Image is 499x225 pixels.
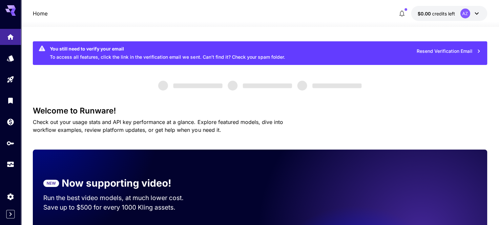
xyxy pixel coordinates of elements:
[411,6,487,21] button: $0.00AZ
[413,45,485,58] button: Resend Verification Email
[7,160,14,169] div: Usage
[43,203,196,212] p: Save up to $500 for every 1000 Kling assets.
[33,106,487,115] h3: Welcome to Runware!
[50,45,285,52] div: You still need to verify your email
[7,139,14,147] div: API Keys
[33,10,48,17] nav: breadcrumb
[432,11,455,16] span: credits left
[50,43,285,63] div: To access all features, click the link in the verification email we sent. Can’t find it? Check yo...
[7,118,14,126] div: Wallet
[7,33,14,41] div: Home
[47,180,56,186] p: NEW
[33,10,48,17] a: Home
[7,193,14,201] div: Settings
[418,11,432,16] span: $0.00
[7,54,14,62] div: Models
[6,210,15,218] button: Expand sidebar
[418,10,455,17] div: $0.00
[7,96,14,105] div: Library
[7,75,14,84] div: Playground
[33,119,283,133] span: Check out your usage stats and API key performance at a glance. Explore featured models, dive int...
[62,176,171,191] p: Now supporting video!
[43,193,196,203] p: Run the best video models, at much lower cost.
[460,9,470,18] div: AZ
